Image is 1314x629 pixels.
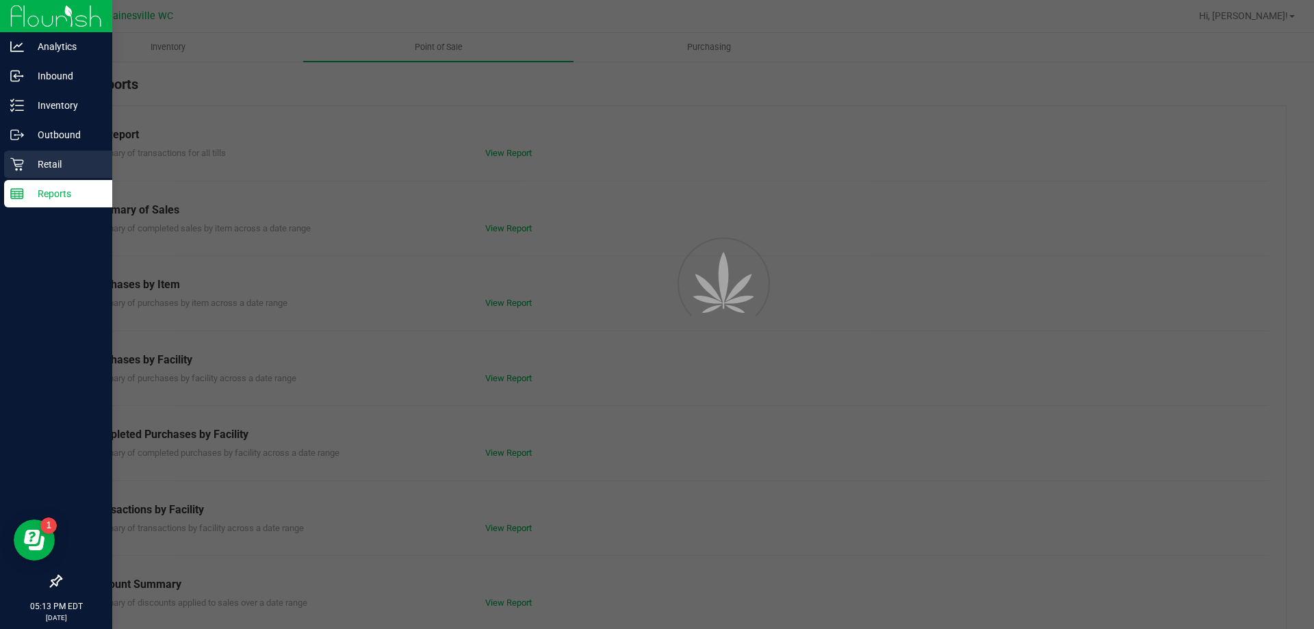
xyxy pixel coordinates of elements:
[24,38,106,55] p: Analytics
[24,185,106,202] p: Reports
[10,99,24,112] inline-svg: Inventory
[24,97,106,114] p: Inventory
[24,68,106,84] p: Inbound
[10,157,24,171] inline-svg: Retail
[10,69,24,83] inline-svg: Inbound
[6,600,106,613] p: 05:13 PM EDT
[10,128,24,142] inline-svg: Outbound
[14,519,55,561] iframe: Resource center
[24,156,106,172] p: Retail
[24,127,106,143] p: Outbound
[40,517,57,534] iframe: Resource center unread badge
[6,613,106,623] p: [DATE]
[10,40,24,53] inline-svg: Analytics
[10,187,24,201] inline-svg: Reports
